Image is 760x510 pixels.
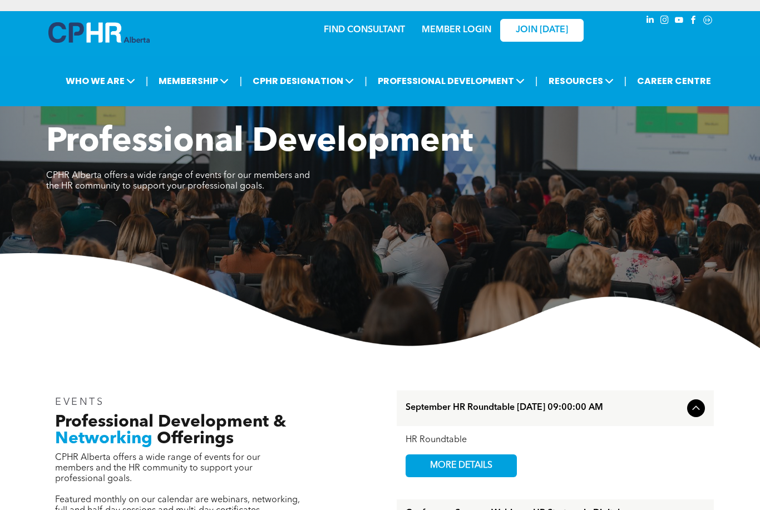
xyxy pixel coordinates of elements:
[46,171,310,191] span: CPHR Alberta offers a wide range of events for our members and the HR community to support your p...
[406,435,705,445] div: HR Roundtable
[687,14,699,29] a: facebook
[535,70,538,92] li: |
[155,71,232,91] span: MEMBERSHIP
[516,25,568,36] span: JOIN [DATE]
[48,22,150,43] img: A blue and white logo for cp alberta
[146,70,149,92] li: |
[422,26,491,34] a: MEMBER LOGIN
[62,71,139,91] span: WHO WE ARE
[545,71,617,91] span: RESOURCES
[46,126,473,159] span: Professional Development
[417,455,505,477] span: MORE DETAILS
[364,70,367,92] li: |
[500,19,584,42] a: JOIN [DATE]
[702,14,714,29] a: Social network
[406,454,517,477] a: MORE DETAILS
[324,26,405,34] a: FIND CONSULTANT
[644,14,656,29] a: linkedin
[624,70,627,92] li: |
[55,414,286,430] span: Professional Development &
[249,71,357,91] span: CPHR DESIGNATION
[55,453,260,483] span: CPHR Alberta offers a wide range of events for our members and the HR community to support your p...
[406,403,683,413] span: September HR Roundtable [DATE] 09:00:00 AM
[55,397,105,407] span: EVENTS
[374,71,528,91] span: PROFESSIONAL DEVELOPMENT
[658,14,670,29] a: instagram
[673,14,685,29] a: youtube
[634,71,714,91] a: CAREER CENTRE
[157,430,234,447] span: Offerings
[55,430,152,447] span: Networking
[239,70,242,92] li: |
